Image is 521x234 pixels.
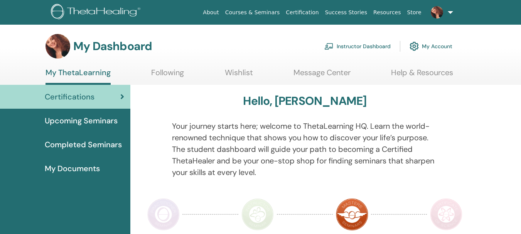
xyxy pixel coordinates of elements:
span: Certifications [45,91,94,103]
a: Success Stories [322,5,370,20]
a: My Account [410,38,452,55]
h3: My Dashboard [73,39,152,53]
a: Help & Resources [391,68,453,83]
a: About [200,5,222,20]
h3: Hello, [PERSON_NAME] [243,94,366,108]
span: My Documents [45,163,100,174]
a: Instructor Dashboard [324,38,391,55]
a: Wishlist [225,68,253,83]
a: Message Center [293,68,351,83]
img: Master [336,198,368,231]
a: Resources [370,5,404,20]
img: default.jpg [431,6,443,19]
a: Certification [283,5,322,20]
span: Completed Seminars [45,139,122,150]
img: Instructor [241,198,274,231]
img: logo.png [51,4,143,21]
img: Certificate of Science [430,198,462,231]
img: chalkboard-teacher.svg [324,43,334,50]
img: cog.svg [410,40,419,53]
a: Following [151,68,184,83]
a: My ThetaLearning [46,68,111,85]
span: Upcoming Seminars [45,115,118,126]
p: Your journey starts here; welcome to ThetaLearning HQ. Learn the world-renowned technique that sh... [172,120,438,178]
img: default.jpg [46,34,70,59]
a: Courses & Seminars [222,5,283,20]
img: Practitioner [147,198,180,231]
a: Store [404,5,425,20]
